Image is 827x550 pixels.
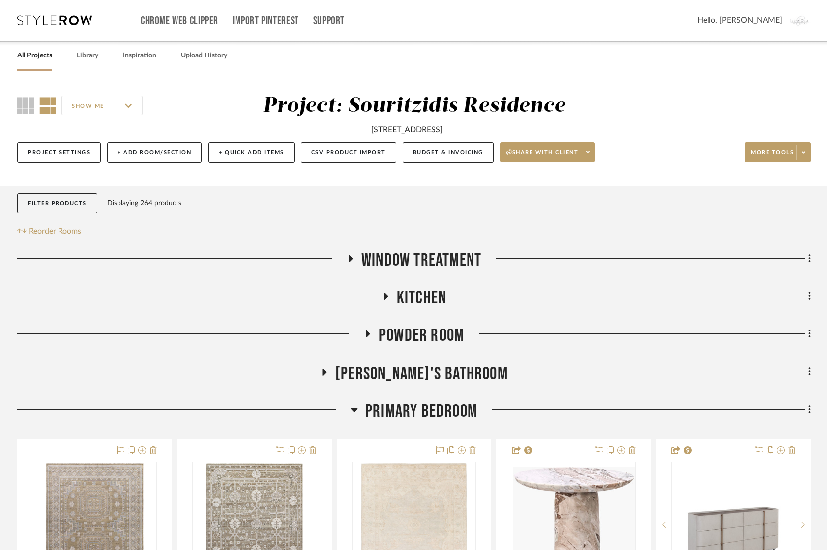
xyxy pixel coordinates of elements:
[181,49,227,62] a: Upload History
[365,401,477,422] span: Primary Bedroom
[123,49,156,62] a: Inspiration
[335,363,508,385] span: [PERSON_NAME]'s Bathroom
[403,142,494,163] button: Budget & Invoicing
[301,142,396,163] button: CSV Product Import
[107,193,181,213] div: Displaying 264 products
[361,250,481,271] span: Window Treatment
[371,124,443,136] div: [STREET_ADDRESS]
[17,49,52,62] a: All Projects
[745,142,811,162] button: More tools
[397,287,446,309] span: Kitchen
[17,225,81,237] button: Reorder Rooms
[697,14,782,26] span: Hello, [PERSON_NAME]
[500,142,595,162] button: Share with client
[233,17,299,25] a: Import Pinterest
[107,142,202,163] button: + Add Room/Section
[263,96,565,116] div: Project: Souritzidis Residence
[17,142,101,163] button: Project Settings
[751,149,794,164] span: More tools
[29,225,81,237] span: Reorder Rooms
[17,193,97,214] button: Filter Products
[208,142,295,163] button: + Quick Add Items
[77,49,98,62] a: Library
[506,149,579,164] span: Share with client
[790,10,811,31] img: avatar
[141,17,218,25] a: Chrome Web Clipper
[379,325,464,346] span: Powder Room
[313,17,345,25] a: Support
